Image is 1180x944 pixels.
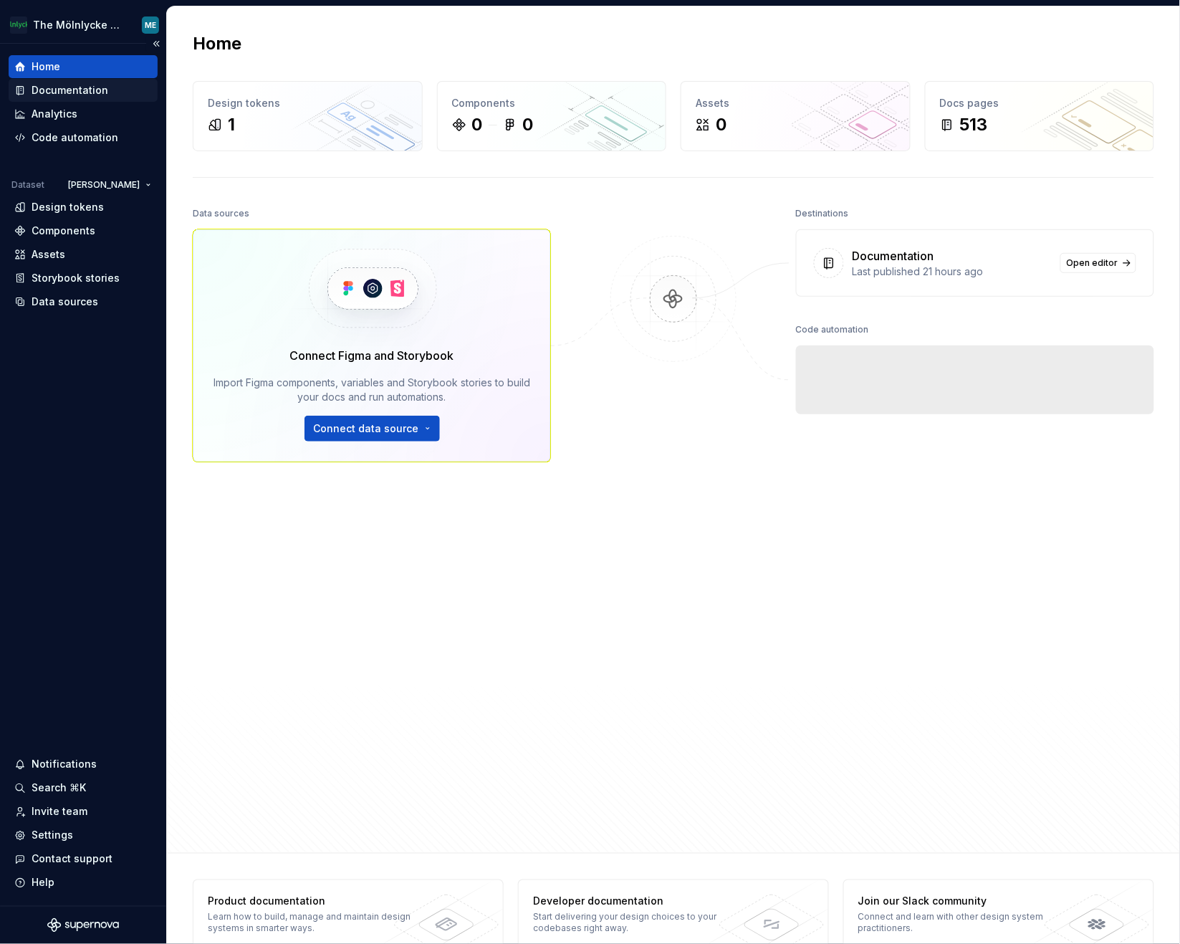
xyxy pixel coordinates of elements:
[9,267,158,290] a: Storybook stories
[32,758,97,772] div: Notifications
[3,9,163,40] button: The Mölnlycke ExperienceME
[32,107,77,121] div: Analytics
[9,848,158,871] button: Contact support
[1060,253,1136,273] a: Open editor
[32,829,73,843] div: Settings
[925,81,1155,151] a: Docs pages513
[32,852,112,867] div: Contact support
[940,96,1140,110] div: Docs pages
[33,18,125,32] div: The Mölnlycke Experience
[796,204,849,224] div: Destinations
[9,801,158,824] a: Invite team
[11,179,44,191] div: Dataset
[9,102,158,125] a: Analytics
[32,130,118,145] div: Code automation
[9,243,158,266] a: Assets
[214,376,530,404] div: Import Figma components, variables and Storybook stories to build your docs and run automations.
[32,200,104,214] div: Design tokens
[290,347,454,364] div: Connect Figma and Storybook
[9,219,158,242] a: Components
[9,824,158,847] a: Settings
[523,113,534,136] div: 0
[696,96,896,110] div: Assets
[9,55,158,78] a: Home
[208,895,411,909] div: Product documentation
[9,777,158,800] button: Search ⌘K
[32,876,54,890] div: Help
[533,912,737,935] div: Start delivering your design choices to your codebases right away.
[146,34,166,54] button: Collapse sidebar
[9,872,158,895] button: Help
[9,290,158,313] a: Data sources
[853,264,1052,279] div: Last published 21 hours ago
[228,113,235,136] div: 1
[32,781,86,796] div: Search ⌘K
[533,895,737,909] div: Developer documentation
[32,247,65,262] div: Assets
[437,81,667,151] a: Components00
[32,83,108,97] div: Documentation
[32,271,120,285] div: Storybook stories
[9,753,158,776] button: Notifications
[472,113,483,136] div: 0
[716,113,726,136] div: 0
[9,196,158,219] a: Design tokens
[1067,257,1118,269] span: Open editor
[858,895,1062,909] div: Join our Slack community
[32,224,95,238] div: Components
[9,79,158,102] a: Documentation
[145,19,156,31] div: ME
[10,16,27,34] img: 91fb9bbd-befe-470e-ae9b-8b56c3f0f44a.png
[853,247,934,264] div: Documentation
[314,421,419,436] span: Connect data source
[47,918,119,933] svg: Supernova Logo
[858,912,1062,935] div: Connect and learn with other design system practitioners.
[68,179,140,191] span: [PERSON_NAME]
[208,96,408,110] div: Design tokens
[32,805,87,819] div: Invite team
[193,32,241,55] h2: Home
[452,96,652,110] div: Components
[960,113,988,136] div: 513
[62,175,158,195] button: [PERSON_NAME]
[193,81,423,151] a: Design tokens1
[208,912,411,935] div: Learn how to build, manage and maintain design systems in smarter ways.
[32,59,60,74] div: Home
[32,295,98,309] div: Data sources
[681,81,911,151] a: Assets0
[193,204,249,224] div: Data sources
[9,126,158,149] a: Code automation
[796,320,869,340] div: Code automation
[304,416,440,442] button: Connect data source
